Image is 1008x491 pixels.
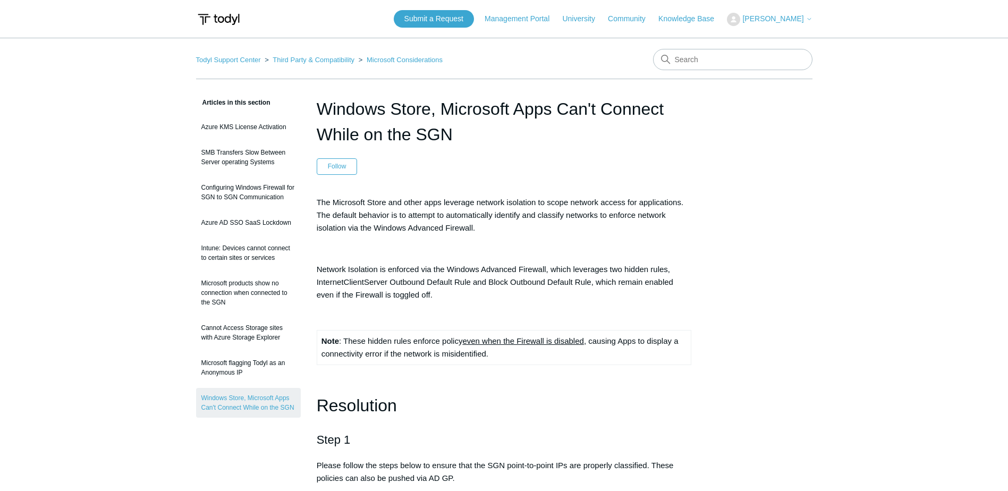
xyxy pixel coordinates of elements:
[317,158,358,174] button: Follow Article
[321,336,679,358] span: : These hidden rules enforce policy , causing Apps to display a connectivity error if the network...
[196,388,301,418] a: Windows Store, Microsoft Apps Can't Connect While on the SGN
[317,198,683,232] span: The Microsoft Store and other apps leverage network isolation to scope network access for applica...
[262,56,357,64] li: Third Party & Compatibility
[196,56,261,64] a: Todyl Support Center
[196,177,301,207] a: Configuring Windows Firewall for SGN to SGN Communication
[196,353,301,383] a: Microsoft flagging Todyl as an Anonymous IP
[273,56,354,64] a: Third Party & Compatibility
[317,396,397,415] span: Resolution
[196,56,263,64] li: Todyl Support Center
[317,265,673,299] span: Network Isolation is enforced via the Windows Advanced Firewall, which leverages two hidden rules...
[196,99,270,106] span: Articles in this section
[608,13,656,24] a: Community
[317,96,692,147] h1: Windows Store, Microsoft Apps Can't Connect While on the SGN
[196,238,301,268] a: Intune: Devices cannot connect to certain sites or services
[653,49,812,70] input: Search
[321,336,339,345] strong: Note
[196,117,301,137] a: Azure KMS License Activation
[727,13,812,26] button: [PERSON_NAME]
[196,142,301,172] a: SMB Transfers Slow Between Server operating Systems
[485,13,560,24] a: Management Portal
[562,13,605,24] a: University
[742,14,803,23] span: [PERSON_NAME]
[317,461,674,482] span: Please follow the steps below to ensure that the SGN point-to-point IPs are properly classified. ...
[462,336,583,345] span: even when the Firewall is disabled
[394,10,474,28] a: Submit a Request
[196,273,301,312] a: Microsoft products show no connection when connected to the SGN
[196,318,301,348] a: Cannot Access Storage sites with Azure Storage Explorer
[357,56,443,64] li: Microsoft Considerations
[196,10,241,29] img: Todyl Support Center Help Center home page
[196,213,301,233] a: Azure AD SSO SaaS Lockdown
[658,13,725,24] a: Knowledge Base
[317,433,351,446] span: Step 1
[367,56,443,64] a: Microsoft Considerations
